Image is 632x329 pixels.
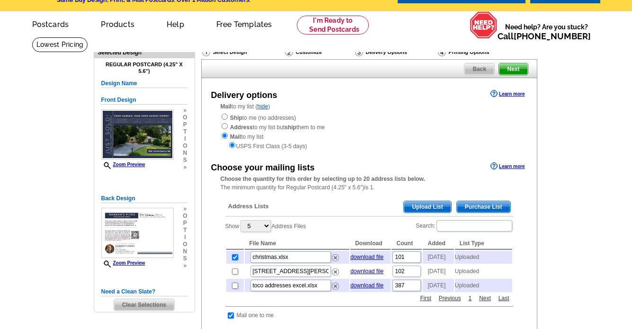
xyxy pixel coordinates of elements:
[202,175,537,192] div: The minimum quantity for Regular Postcard (4.25" x 5.6")is 1.
[221,176,425,182] strong: Choose the quantity for this order by selecting up to 20 address lists below.
[221,103,231,110] strong: Mail
[457,201,510,213] span: Purchase List
[183,150,187,157] span: n
[437,47,521,57] div: Printing Options
[332,268,339,276] img: delete.png
[332,267,339,273] a: Remove this list
[183,234,187,241] span: i
[183,128,187,135] span: t
[183,248,187,255] span: n
[455,279,512,292] td: Uploaded
[355,48,363,56] img: Delivery Options
[455,250,512,264] td: Uploaded
[94,48,195,57] div: Selected Design
[201,12,287,35] a: Free Templates
[225,219,306,233] label: Show Address Files
[332,252,339,259] a: Remove this list
[183,255,187,262] span: s
[201,47,284,59] div: Select Design
[86,12,150,35] a: Products
[466,294,474,302] a: 1
[101,287,187,296] h5: Need a Clean Slate?
[350,254,383,260] a: download file
[236,311,275,320] td: Mail one to me
[464,63,494,75] span: Back
[183,220,187,227] span: p
[332,283,339,290] img: delete.png
[228,202,269,211] span: Address Lists
[455,238,512,249] th: List Type
[436,294,463,302] a: Previous
[455,265,512,278] td: Uploaded
[183,142,187,150] span: o
[230,124,253,131] strong: Address
[240,220,271,232] select: ShowAddress Files
[183,164,187,171] span: »
[423,279,454,292] td: [DATE]
[350,268,383,275] a: download file
[496,294,512,302] a: Last
[211,89,277,102] div: Delivery options
[332,281,339,287] a: Remove this list
[514,31,591,41] a: [PHONE_NUMBER]
[221,113,518,151] div: to me (no addresses) to my list but them to me to my list
[464,63,495,75] a: Back
[490,90,525,98] a: Learn more
[423,238,454,249] th: Added
[404,201,451,213] span: Upload List
[418,294,433,302] a: First
[183,107,187,114] span: »
[350,282,383,289] a: download file
[230,133,241,140] strong: Mail
[285,48,293,56] img: Customize
[101,62,187,74] h4: Regular Postcard (4.25" x 5.6")
[498,22,596,41] span: Need help? Are you stuck?
[183,262,187,269] span: »
[354,47,437,59] div: Delivery Options
[183,213,187,220] span: o
[101,194,187,203] h5: Back Design
[183,157,187,164] span: s
[101,260,145,266] a: Zoom Preview
[17,12,84,35] a: Postcards
[211,161,315,174] div: Choose your mailing lists
[183,205,187,213] span: »
[202,48,210,56] img: Select Design
[284,47,354,57] div: Customize
[245,238,350,249] th: File Name
[436,220,512,231] input: Search:
[416,219,513,232] label: Search:
[101,79,187,88] h5: Design Name
[183,121,187,128] span: p
[258,103,268,110] a: hide
[183,114,187,121] span: o
[470,11,498,39] img: help
[423,265,454,278] td: [DATE]
[499,63,527,75] span: Next
[498,31,591,41] span: Call
[183,241,187,248] span: o
[151,12,199,35] a: Help
[183,135,187,142] span: i
[101,96,187,105] h5: Front Design
[183,227,187,234] span: t
[230,115,242,121] strong: Ship
[101,162,145,167] a: Zoom Preview
[332,254,339,261] img: delete.png
[101,208,174,258] img: small-thumb.jpg
[350,238,391,249] th: Download
[101,109,174,160] img: small-thumb.jpg
[477,294,493,302] a: Next
[490,162,525,170] a: Learn more
[423,250,454,264] td: [DATE]
[285,124,296,131] strong: ship
[114,299,174,311] span: Clear Selections
[221,141,518,151] div: USPS First Class (3-5 days)
[438,48,446,56] img: Printing Options & Summary
[202,102,537,151] div: to my list ( )
[392,238,422,249] th: Count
